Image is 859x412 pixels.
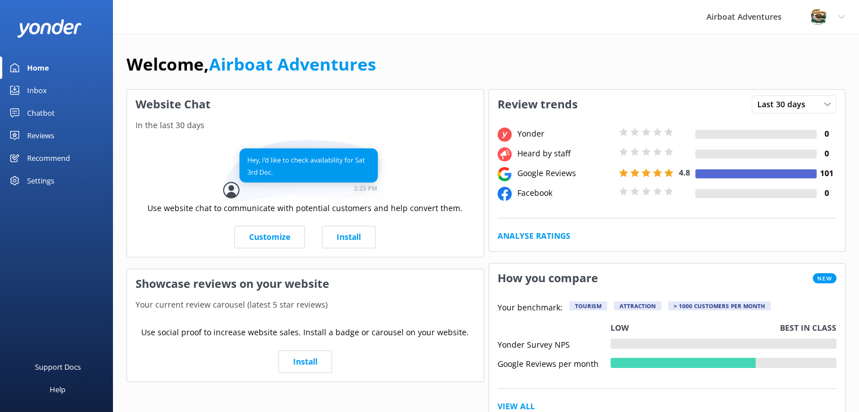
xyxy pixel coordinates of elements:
div: Yonder Survey NPS [498,339,611,349]
div: Reviews [27,124,54,147]
a: Airboat Adventures [209,52,376,76]
a: Customize [234,226,305,248]
div: Google Reviews per month [498,358,611,368]
div: Attraction [614,301,661,310]
div: Tourism [569,301,607,310]
h3: How you compare [489,264,607,293]
img: conversation... [223,140,387,201]
div: Chatbot [27,102,55,124]
h3: Website Chat [127,90,483,119]
a: Install [278,350,332,373]
h3: Review trends [489,90,586,119]
img: yonder-white-logo.png [17,19,82,38]
p: Low [611,322,629,334]
div: > 1000 customers per month [668,301,771,310]
div: Recommend [27,147,70,169]
a: Install [322,226,376,248]
h4: 0 [817,187,836,199]
p: Use social proof to increase website sales. Install a badge or carousel on your website. [141,326,469,339]
div: Google Reviews [514,167,616,179]
a: Analyse Ratings [498,230,570,242]
div: Inbox [27,79,47,102]
span: Last 30 days [757,98,812,111]
span: New [813,273,836,283]
h3: Showcase reviews on your website [127,269,483,299]
p: Your current review carousel (latest 5 star reviews) [127,299,483,311]
h4: 0 [817,147,836,160]
h4: 0 [817,128,836,140]
div: Yonder [514,128,616,140]
img: 271-1670286363.jpg [810,8,827,25]
div: Home [27,56,49,79]
div: Support Docs [35,356,81,378]
p: Best in class [780,322,836,334]
p: Your benchmark: [498,301,563,315]
div: Help [50,378,66,401]
div: Heard by staff [514,147,616,160]
h1: Welcome, [127,51,376,78]
div: Facebook [514,187,616,199]
div: Settings [27,169,54,192]
p: Use website chat to communicate with potential customers and help convert them. [147,202,463,214]
h4: 101 [817,167,836,179]
p: In the last 30 days [127,119,483,132]
span: 4.8 [679,167,690,178]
